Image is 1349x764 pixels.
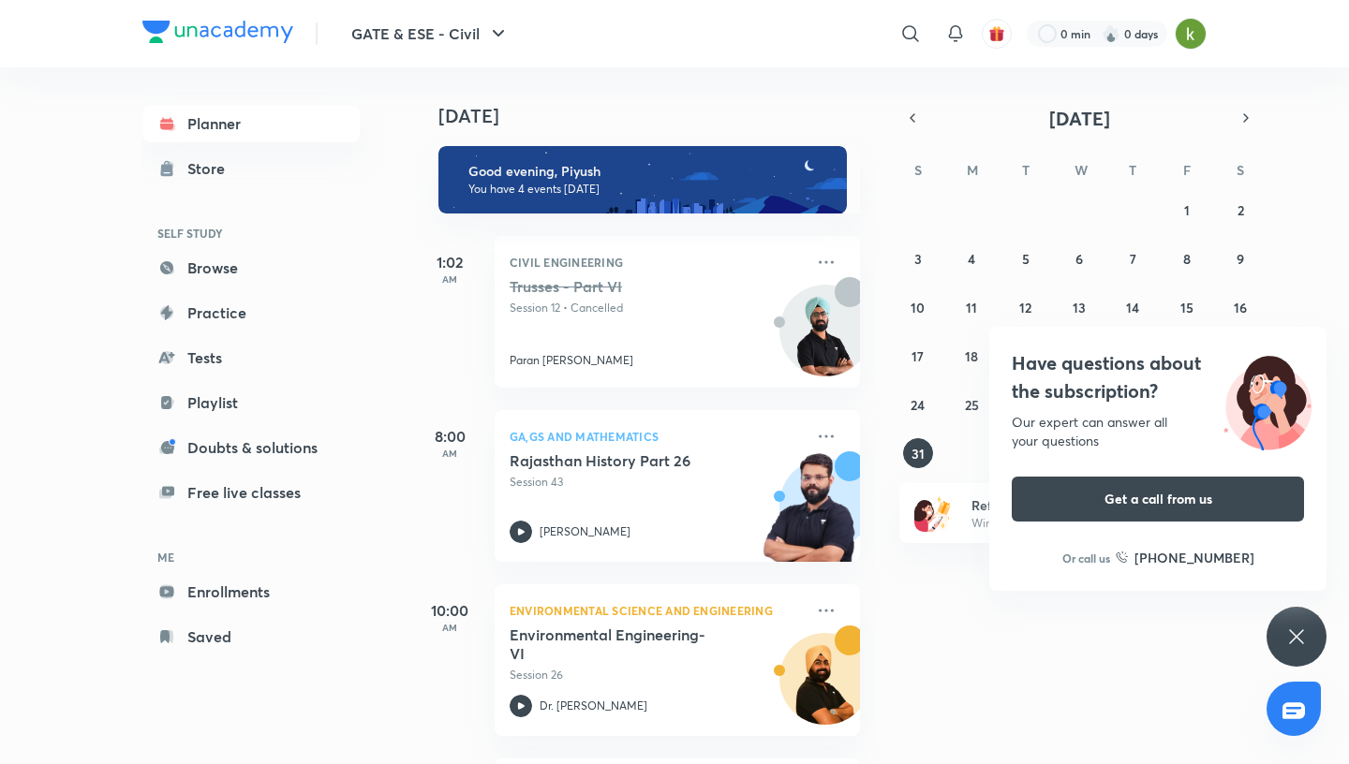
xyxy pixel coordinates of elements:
[142,21,293,48] a: Company Logo
[187,157,236,180] div: Store
[1062,550,1110,566] p: Or call us
[142,541,360,573] h6: ME
[468,182,830,197] p: You have 4 events [DATE]
[971,515,1202,532] p: Win a laptop, vouchers & more
[1225,243,1255,273] button: August 9, 2025
[1183,250,1191,268] abbr: August 8, 2025
[965,347,978,365] abbr: August 18, 2025
[1183,161,1191,179] abbr: Friday
[1049,106,1110,131] span: [DATE]
[1012,413,1304,450] div: Our expert can answer all your questions
[903,243,933,273] button: August 3, 2025
[1118,292,1148,322] button: August 14, 2025
[1172,292,1202,322] button: August 15, 2025
[1130,250,1136,268] abbr: August 7, 2025
[510,300,804,316] p: Session 12 • Cancelled
[1064,292,1094,322] button: August 13, 2025
[1116,548,1254,567] a: [PHONE_NUMBER]
[1075,250,1083,268] abbr: August 6, 2025
[903,341,933,371] button: August 17, 2025
[911,396,925,414] abbr: August 24, 2025
[438,105,879,127] h4: [DATE]
[1237,250,1244,268] abbr: August 9, 2025
[1064,243,1094,273] button: August 6, 2025
[1073,299,1086,316] abbr: August 13, 2025
[1172,195,1202,225] button: August 1, 2025
[1019,299,1031,316] abbr: August 12, 2025
[1012,349,1304,405] h4: Have questions about the subscription?
[142,249,360,286] a: Browse
[903,292,933,322] button: August 10, 2025
[967,161,978,179] abbr: Monday
[510,474,804,491] p: Session 43
[142,150,360,187] a: Store
[914,161,922,179] abbr: Sunday
[911,299,925,316] abbr: August 10, 2025
[1238,201,1244,219] abbr: August 2, 2025
[142,474,360,511] a: Free live classes
[510,251,804,273] p: Civil Engineering
[780,643,870,733] img: Avatar
[1126,299,1139,316] abbr: August 14, 2025
[1129,161,1136,179] abbr: Thursday
[1011,292,1041,322] button: August 12, 2025
[988,25,1005,42] img: avatar
[971,495,1202,515] h6: Refer friends
[1225,195,1255,225] button: August 2, 2025
[903,389,933,419] button: August 24, 2025
[438,146,847,213] img: evening
[1175,18,1207,50] img: Piyush raj
[142,573,360,610] a: Enrollments
[912,347,924,365] abbr: August 17, 2025
[956,292,986,322] button: August 11, 2025
[914,250,922,268] abbr: August 3, 2025
[1237,161,1244,179] abbr: Saturday
[540,698,647,714] p: Dr. [PERSON_NAME]
[468,163,830,180] h6: Good evening, Piyush
[968,250,975,268] abbr: August 4, 2025
[1011,243,1041,273] button: August 5, 2025
[1012,477,1304,522] button: Get a call from us
[1234,299,1247,316] abbr: August 16, 2025
[956,243,986,273] button: August 4, 2025
[510,451,743,470] h5: Rajasthan History Part 26
[1134,548,1254,567] h6: [PHONE_NUMBER]
[912,445,925,463] abbr: August 31, 2025
[926,105,1233,131] button: [DATE]
[1208,349,1327,450] img: ttu_illustration_new.svg
[1225,292,1255,322] button: August 16, 2025
[914,494,952,532] img: referral
[142,618,360,655] a: Saved
[510,599,804,622] p: Environmental Science and Engineering
[540,523,630,540] p: [PERSON_NAME]
[1172,243,1202,273] button: August 8, 2025
[510,277,743,296] h5: Trusses - Part VI
[965,396,979,414] abbr: August 25, 2025
[1180,299,1193,316] abbr: August 15, 2025
[510,625,743,663] h5: Environmental Engineering- VI
[982,19,1012,49] button: avatar
[757,451,860,580] img: unacademy
[510,352,633,369] p: Paran [PERSON_NAME]
[510,425,804,448] p: GA,GS and Mathematics
[412,425,487,448] h5: 8:00
[956,389,986,419] button: August 25, 2025
[142,339,360,376] a: Tests
[340,15,521,52] button: GATE & ESE - Civil
[1184,201,1190,219] abbr: August 1, 2025
[780,295,870,385] img: Avatar
[142,294,360,331] a: Practice
[412,273,487,285] p: AM
[412,599,487,622] h5: 10:00
[1118,243,1148,273] button: August 7, 2025
[966,299,977,316] abbr: August 11, 2025
[412,448,487,459] p: AM
[142,429,360,466] a: Doubts & solutions
[510,667,804,683] p: Session 26
[142,384,360,421] a: Playlist
[412,251,487,273] h5: 1:02
[142,105,360,142] a: Planner
[142,217,360,249] h6: SELF STUDY
[1022,161,1030,179] abbr: Tuesday
[903,438,933,468] button: August 31, 2025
